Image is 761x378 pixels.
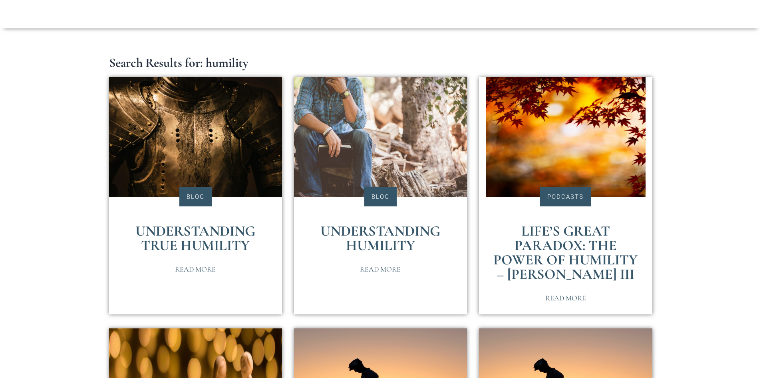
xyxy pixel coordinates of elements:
[493,222,638,283] a: Life’s Great Paradox: The Power of Humility – [PERSON_NAME] III
[135,222,255,254] a: Understanding True Humility
[545,294,586,302] span: Read More
[165,261,225,278] a: Read More
[350,261,410,278] a: Read More
[360,266,401,273] span: Read More
[536,290,596,306] a: Read More
[175,266,216,273] span: Read More
[320,222,440,254] a: Understanding Humility
[109,56,652,69] h1: Search Results for: humility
